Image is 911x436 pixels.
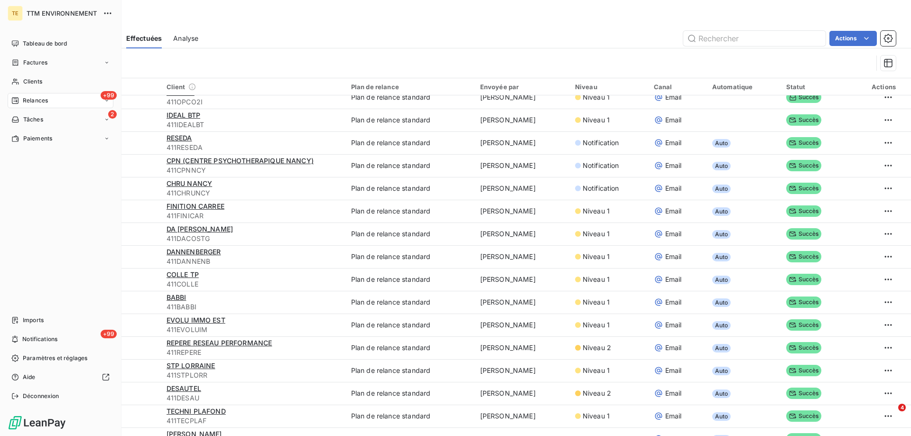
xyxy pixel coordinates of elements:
span: Factures [23,58,47,67]
span: Email [665,161,682,170]
span: 411RESEDA [167,143,340,152]
td: Plan de relance standard [345,245,474,268]
span: 411OPCO2I [167,97,340,107]
span: Email [665,411,682,421]
td: [PERSON_NAME] [474,245,569,268]
div: TE [8,6,23,21]
td: Plan de relance standard [345,109,474,131]
span: Niveau 1 [583,252,610,261]
span: Email [665,184,682,193]
div: Actions [853,83,896,91]
span: Niveau 1 [583,229,610,239]
span: Email [665,366,682,375]
td: [PERSON_NAME] [474,291,569,314]
span: Analyse [173,34,198,43]
span: CHRU NANCY [167,179,213,187]
span: Paiements [23,134,52,143]
span: Succès [786,228,822,240]
span: Succès [786,388,822,399]
td: [PERSON_NAME] [474,359,569,382]
span: 4 [898,404,906,411]
div: Niveau [575,83,642,91]
td: Plan de relance standard [345,336,474,359]
span: STP LORRAINE [167,362,215,370]
span: Email [665,343,682,353]
span: 2 [108,110,117,119]
td: Plan de relance standard [345,200,474,223]
td: Plan de relance standard [345,359,474,382]
span: 411DACOSTG [167,234,340,243]
span: Succès [786,342,822,353]
span: Niveau 2 [583,389,611,398]
span: Niveau 2 [583,343,611,353]
span: Email [665,206,682,216]
span: Auto [712,162,731,170]
span: Niveau 1 [583,297,610,307]
button: Actions [829,31,877,46]
span: 411REPERE [167,348,340,357]
span: IDEAL BTP [167,111,200,119]
span: Auto [712,276,731,284]
td: [PERSON_NAME] [474,154,569,177]
span: 411CHRUNCY [167,188,340,198]
span: Tableau de bord [23,39,67,48]
td: [PERSON_NAME] [474,131,569,154]
span: 411DESAU [167,393,340,403]
span: Auto [712,298,731,307]
span: Effectuées [126,34,162,43]
td: Plan de relance standard [345,131,474,154]
span: Email [665,138,682,148]
img: Logo LeanPay [8,415,66,430]
span: Niveau 1 [583,275,610,284]
span: Auto [712,139,731,148]
span: Succès [786,319,822,331]
span: Succès [786,137,822,148]
a: Aide [8,370,113,385]
span: Succès [786,160,822,171]
iframe: Intercom live chat [879,404,902,427]
td: [PERSON_NAME] [474,314,569,336]
span: TTM ENVIRONNEMENT [27,9,97,17]
span: Auto [712,185,731,193]
span: 411TECPLAF [167,416,340,426]
span: Auto [712,367,731,375]
span: Niveau 1 [583,411,610,421]
span: Relances [23,96,48,105]
td: Plan de relance standard [345,291,474,314]
span: DESAUTEL [167,384,201,392]
span: 411DANNENB [167,257,340,266]
span: Succès [786,251,822,262]
span: Email [665,297,682,307]
span: Succès [786,205,822,217]
span: TECHNI PLAFOND [167,407,226,415]
span: BABBI [167,293,186,301]
td: [PERSON_NAME] [474,200,569,223]
span: DA [PERSON_NAME] [167,225,233,233]
td: [PERSON_NAME] [474,405,569,427]
span: COLLE TP [167,270,199,278]
span: Succès [786,274,822,285]
span: Notifications [22,335,57,343]
td: [PERSON_NAME] [474,336,569,359]
td: [PERSON_NAME] [474,86,569,109]
span: Aide [23,373,36,381]
span: Email [665,389,682,398]
div: Canal [654,83,701,91]
span: Imports [23,316,44,325]
span: 411COLLE [167,279,340,289]
span: CPN (CENTRE PSYCHOTHERAPIQUE NANCY) [167,157,314,165]
span: Email [665,320,682,330]
div: Automatique [712,83,775,91]
span: Tâches [23,115,43,124]
td: Plan de relance standard [345,154,474,177]
td: [PERSON_NAME] [474,177,569,200]
span: 411EVOLUIM [167,325,340,334]
td: Plan de relance standard [345,405,474,427]
div: Envoyée par [480,83,564,91]
span: Notification [583,184,619,193]
span: Email [665,229,682,239]
span: Email [665,252,682,261]
span: Niveau 1 [583,320,610,330]
div: Statut [786,83,841,91]
span: Succès [786,365,822,376]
